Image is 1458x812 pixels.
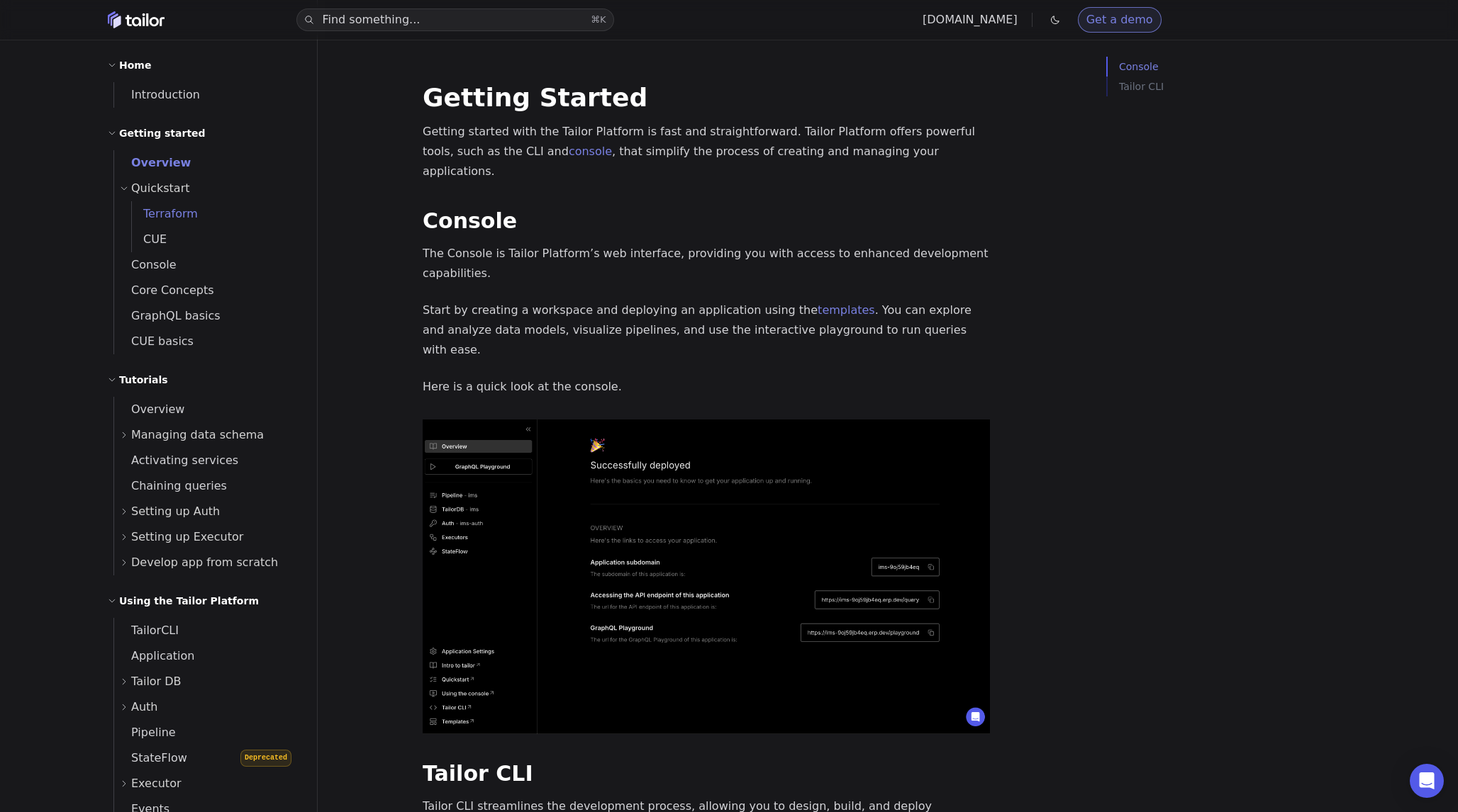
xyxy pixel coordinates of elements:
[114,303,300,329] a: GraphQL basics
[569,145,612,158] a: console
[114,283,214,297] span: Core Concepts
[114,643,300,669] a: Application
[132,227,300,252] a: CUE
[114,479,227,492] span: Chaining queries
[119,371,168,388] h2: Tutorials
[131,697,158,717] span: Auth
[119,57,151,74] h2: Home
[114,453,238,467] span: Activating services
[423,300,990,360] p: Start by creating a workspace and deploying an application using the . You can explore and analyz...
[1119,77,1362,96] a: Tailor CLI
[131,425,264,445] span: Managing data schema
[131,179,190,198] span: Quickstart
[114,473,300,499] a: Chaining queries
[114,258,177,271] span: Console
[131,553,278,573] span: Develop app from scratch
[423,122,990,181] p: Getting started with the Tailor Platform is fast and straightforward. Tailor Platform offers powe...
[114,745,300,771] a: StateFlowDeprecated
[1119,57,1362,77] a: Console
[114,624,179,637] span: TailorCLI
[114,402,184,416] span: Overview
[423,208,517,233] a: Console
[114,397,300,422] a: Overview
[114,334,194,348] span: CUE basics
[114,88,200,101] span: Introduction
[114,309,221,322] span: GraphQL basics
[114,726,176,739] span: Pipeline
[423,419,990,734] img: Tailor Console
[131,672,182,692] span: Tailor DB
[1047,11,1064,28] button: Toggle dark mode
[818,303,875,317] a: templates
[119,592,259,609] h2: Using the Tailor Platform
[423,83,647,112] a: Getting Started
[114,751,187,765] span: StateFlow
[131,502,220,521] span: Setting up Auth
[114,278,300,303] a: Core Concepts
[131,774,182,794] span: Executor
[423,761,533,786] a: Tailor CLI
[132,232,167,246] span: CUE
[296,9,614,31] button: Find something...⌘K
[114,329,300,354] a: CUE basics
[114,720,300,745] a: Pipeline
[114,448,300,473] a: Activating services
[423,377,990,397] p: Here is a quick look at the console.
[591,14,600,25] kbd: ⌘
[600,14,606,25] kbd: K
[108,11,165,28] a: Home
[132,207,198,220] span: Terraform
[119,125,206,142] h2: Getting started
[114,618,300,643] a: TailorCLI
[132,201,300,227] a: Terraform
[114,252,300,278] a: Console
[423,244,990,283] p: The Console is Tailor Platform’s web interface, providing you with access to enhanced development...
[923,13,1018,26] a: [DOMAIN_NAME]
[114,150,300,176] a: Overview
[1078,7,1162,33] a: Get a demo
[131,527,243,547] span: Setting up Executor
[114,156,191,169] span: Overview
[1410,764,1444,798] div: Open Intercom Messenger
[114,82,300,108] a: Introduction
[240,750,291,767] span: Deprecated
[114,649,194,662] span: Application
